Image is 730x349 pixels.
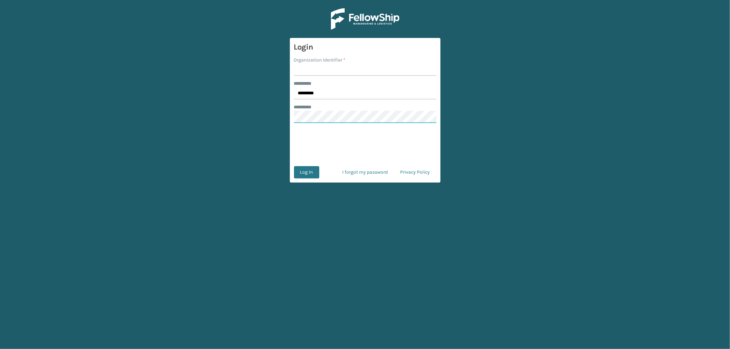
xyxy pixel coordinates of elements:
[294,42,436,52] h3: Login
[294,56,346,64] label: Organization Identifier
[331,8,399,30] img: Logo
[394,166,436,178] a: Privacy Policy
[313,131,417,158] iframe: reCAPTCHA
[336,166,394,178] a: I forgot my password
[294,166,319,178] button: Log In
